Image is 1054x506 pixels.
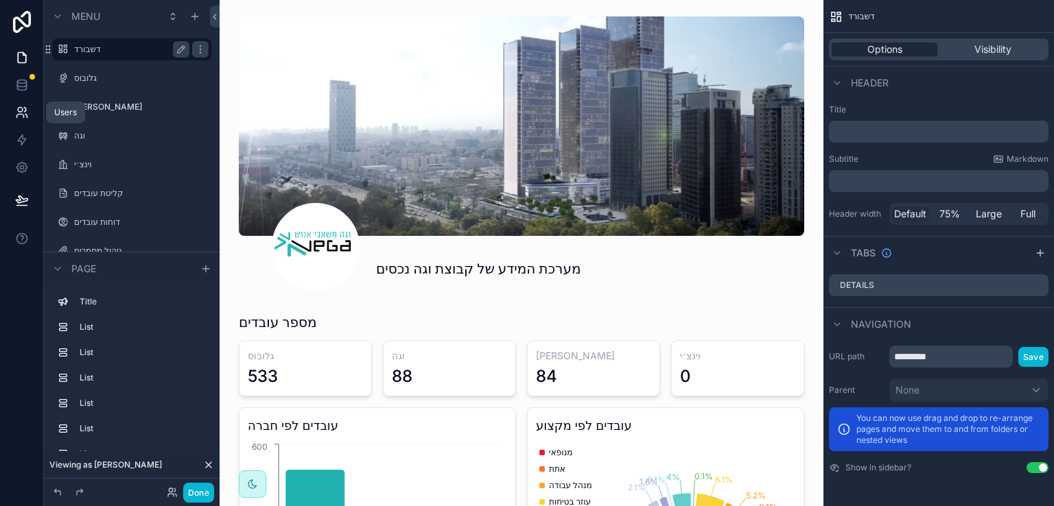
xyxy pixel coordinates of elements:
span: Large [976,207,1002,221]
label: גלובוס [74,73,209,84]
label: List [80,372,206,383]
label: Subtitle [829,154,858,165]
span: Tabs [851,246,876,260]
span: Options [867,43,902,56]
button: Save [1018,347,1049,367]
span: 75% [939,207,960,221]
span: Viewing as [PERSON_NAME] [49,459,162,470]
label: דוחות עובדים [74,217,209,228]
a: Markdown [993,154,1049,165]
span: Header [851,76,889,90]
label: Parent [829,385,884,396]
span: דשבורד [848,11,875,22]
label: דשבורד [74,44,184,55]
p: You can now use drag and drop to re-arrange pages and move them to and from folders or nested views [856,413,1040,446]
label: Title [80,296,206,307]
label: URL path [829,351,884,362]
div: scrollable content [829,170,1049,192]
label: List [80,322,206,333]
label: Details [840,280,874,291]
label: List [80,448,206,459]
span: Page [71,262,96,276]
label: ניהול מסמכים [74,245,209,256]
div: scrollable content [44,285,220,479]
label: וינצ׳י [74,159,209,170]
label: [PERSON_NAME] [74,101,209,112]
label: Title [829,104,1049,115]
label: Show in sidebar? [845,462,911,473]
label: קליטת עובדים [74,188,209,199]
span: Full [1020,207,1035,221]
span: Markdown [1007,154,1049,165]
span: Navigation [851,317,911,331]
div: Users [54,107,77,118]
label: List [80,423,206,434]
span: Default [894,207,926,221]
label: List [80,347,206,358]
button: Done [183,483,214,503]
label: List [80,398,206,409]
div: scrollable content [829,121,1049,143]
button: None [889,378,1049,402]
span: Visibility [974,43,1011,56]
span: Menu [71,10,100,23]
label: וגה [74,130,209,141]
label: Header width [829,208,884,219]
span: None [895,383,920,397]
